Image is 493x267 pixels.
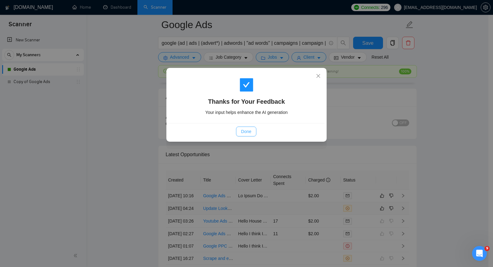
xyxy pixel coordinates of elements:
[205,110,287,115] span: Your input helps enhance the AI generation
[239,77,254,92] span: check-square
[241,128,251,135] span: Done
[472,246,487,261] iframe: Intercom live chat
[176,97,317,106] h4: Thanks for Your Feedback
[316,73,321,78] span: close
[236,127,256,136] button: Done
[485,246,490,251] span: 9
[310,68,327,85] button: Close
